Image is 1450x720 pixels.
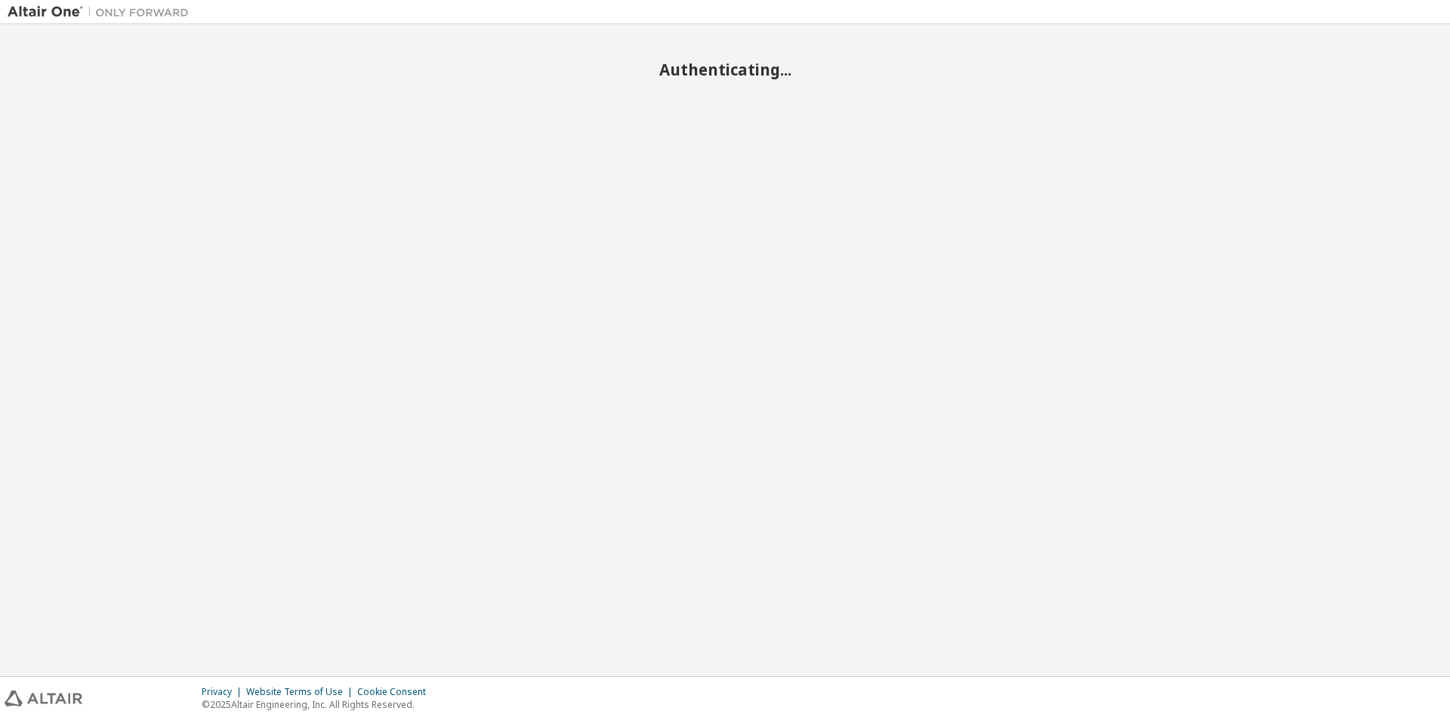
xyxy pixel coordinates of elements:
div: Privacy [202,686,246,698]
div: Cookie Consent [357,686,435,698]
div: Website Terms of Use [246,686,357,698]
img: Altair One [8,5,196,20]
p: © 2025 Altair Engineering, Inc. All Rights Reserved. [202,698,435,711]
h2: Authenticating... [8,60,1442,79]
img: altair_logo.svg [5,691,82,706]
